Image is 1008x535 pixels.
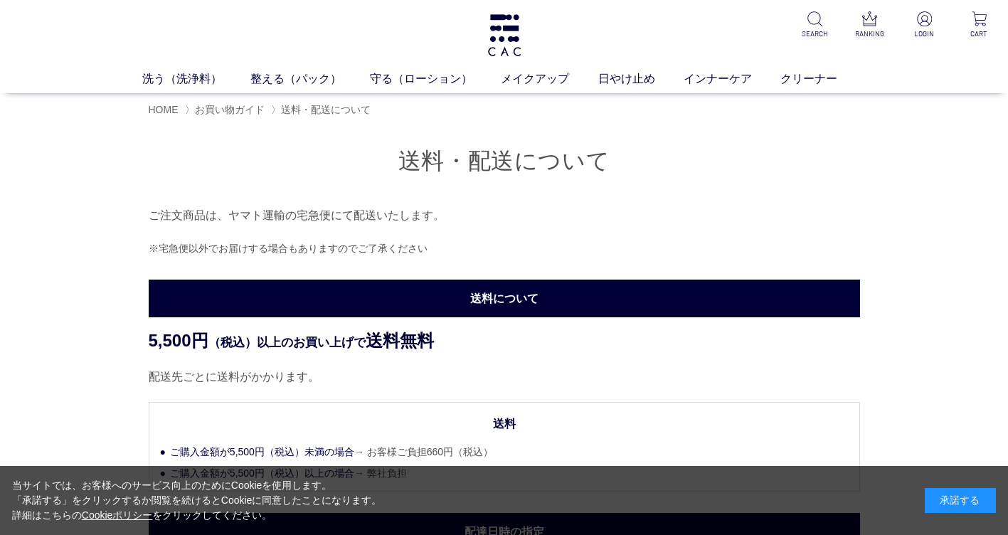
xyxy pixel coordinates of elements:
dt: 送料 [160,413,849,434]
a: インナーケア [684,70,780,88]
li: 〉 [271,103,374,117]
li: → お客様ご負担660円（税込） [171,445,848,459]
a: 洗う（洗浄料） [142,70,250,88]
span: ご購入金額が5,500円（税込）未満の場合 [170,446,354,457]
a: RANKING [852,11,887,39]
p: RANKING [852,28,887,39]
span: 送料・配送について [281,104,371,115]
a: Cookieポリシー [82,509,153,521]
a: HOME [149,104,179,115]
a: メイクアップ [501,70,598,88]
a: SEARCH [797,11,832,39]
h1: 送料・配送について [149,146,860,176]
span: 5,500円 [149,331,208,350]
p: SEARCH [797,28,832,39]
li: 〉 [185,103,268,117]
p: ※宅急便以外でお届けする場合もありますのでご了承ください [149,240,860,258]
a: LOGIN [907,11,942,39]
h3: 送料について [149,280,860,317]
div: 当サイトでは、お客様へのサービス向上のためにCookieを使用します。 「承諾する」をクリックするか閲覧を続けるとCookieに同意したことになります。 詳細はこちらの をクリックしてください。 [12,478,382,523]
a: CART [962,11,997,39]
a: 守る（ローション） [370,70,501,88]
img: logo [486,14,523,56]
a: クリーナー [780,70,866,88]
span: 送料無料 [366,331,434,350]
p: 配送先ごとに送料がかかります。 [149,366,860,387]
a: 日やけ止め [598,70,684,88]
a: 整える（パック） [250,70,370,88]
p: LOGIN [907,28,942,39]
div: 承諾する [925,488,996,513]
p: ご注文商品は、ヤマト運輸の宅急便にて配送いたします。 [149,205,860,226]
p: （税込）以上のお買い上げで [149,332,860,352]
a: お買い物ガイド [195,104,265,115]
p: CART [962,28,997,39]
